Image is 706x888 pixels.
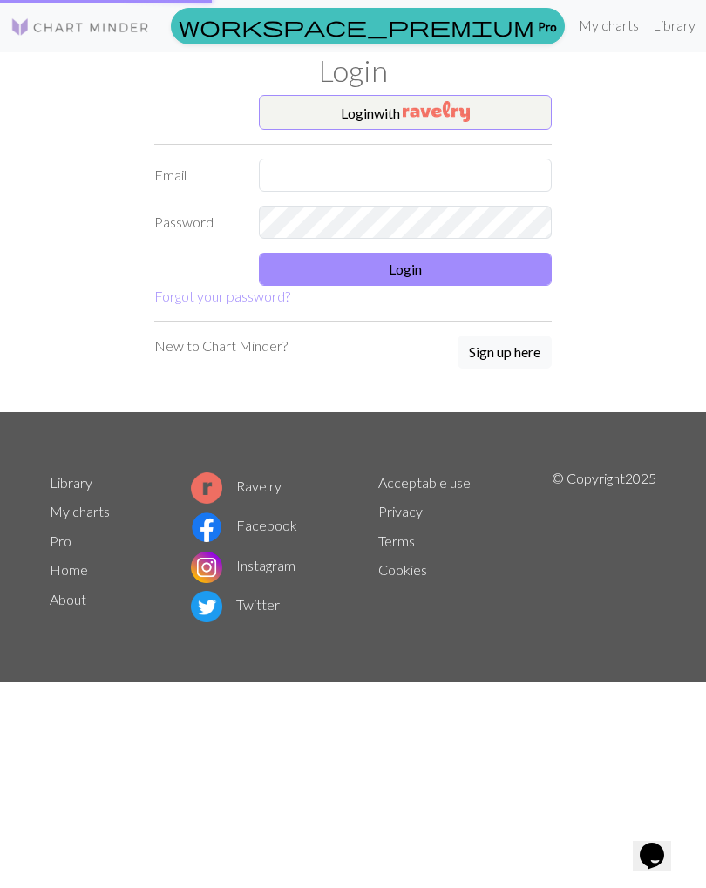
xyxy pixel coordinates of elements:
a: Library [646,8,703,43]
a: Pro [171,8,565,44]
label: Email [144,159,248,192]
a: Pro [50,532,71,549]
a: Twitter [191,596,280,613]
a: Sign up here [458,336,552,370]
img: Ravelry [403,101,470,122]
a: My charts [572,8,646,43]
img: Twitter logo [191,591,222,622]
a: Home [50,561,88,578]
a: Ravelry [191,478,282,494]
label: Password [144,206,248,239]
span: workspace_premium [179,14,534,38]
button: Sign up here [458,336,552,369]
a: Cookies [378,561,427,578]
h1: Login [39,52,667,88]
img: Instagram logo [191,552,222,583]
p: © Copyright 2025 [552,468,656,627]
img: Facebook logo [191,512,222,543]
img: Logo [10,17,150,37]
a: Instagram [191,557,295,573]
a: Acceptable use [378,474,471,491]
img: Ravelry logo [191,472,222,504]
button: Loginwith [259,95,552,130]
a: My charts [50,503,110,519]
a: Library [50,474,92,491]
a: Privacy [378,503,423,519]
p: New to Chart Minder? [154,336,288,356]
a: Facebook [191,517,297,533]
iframe: chat widget [633,818,689,871]
a: Forgot your password? [154,288,290,304]
a: About [50,591,86,607]
a: Terms [378,532,415,549]
button: Login [259,253,552,286]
